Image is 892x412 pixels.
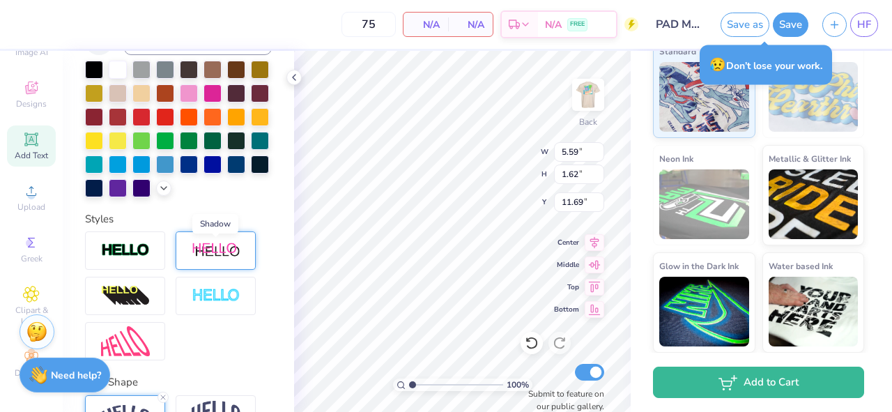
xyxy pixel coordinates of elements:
[7,305,56,327] span: Clipart & logos
[659,259,739,273] span: Glow in the Dark Ink
[101,285,150,307] img: 3d Illusion
[16,98,47,109] span: Designs
[721,13,769,37] button: Save as
[341,12,396,37] input: – –
[21,253,43,264] span: Greek
[653,367,864,398] button: Add to Cart
[709,56,726,74] span: 😥
[15,47,48,58] span: Image AI
[769,259,833,273] span: Water based Ink
[15,150,48,161] span: Add Text
[192,214,238,234] div: Shadow
[456,17,484,32] span: N/A
[17,201,45,213] span: Upload
[570,20,585,29] span: FREE
[659,277,749,346] img: Glow in the Dark Ink
[412,17,440,32] span: N/A
[554,282,579,292] span: Top
[659,62,749,132] img: Standard
[645,10,714,38] input: Untitled Design
[773,13,808,37] button: Save
[554,305,579,314] span: Bottom
[769,169,859,239] img: Metallic & Glitter Ink
[769,62,859,132] img: Puff Ink
[659,44,696,59] span: Standard
[574,81,602,109] img: Back
[85,211,272,227] div: Styles
[101,243,150,259] img: Stroke
[554,238,579,247] span: Center
[857,17,871,33] span: HF
[101,326,150,356] img: Free Distort
[769,151,851,166] span: Metallic & Glitter Ink
[700,45,832,85] div: Don’t lose your work.
[850,13,878,37] a: HF
[659,169,749,239] img: Neon Ink
[507,379,529,391] span: 100 %
[769,277,859,346] img: Water based Ink
[545,17,562,32] span: N/A
[51,369,101,382] strong: Need help?
[659,151,693,166] span: Neon Ink
[15,367,48,379] span: Decorate
[192,288,240,304] img: Negative Space
[85,374,272,390] div: Text Shape
[192,242,240,259] img: Shadow
[579,116,597,128] div: Back
[554,260,579,270] span: Middle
